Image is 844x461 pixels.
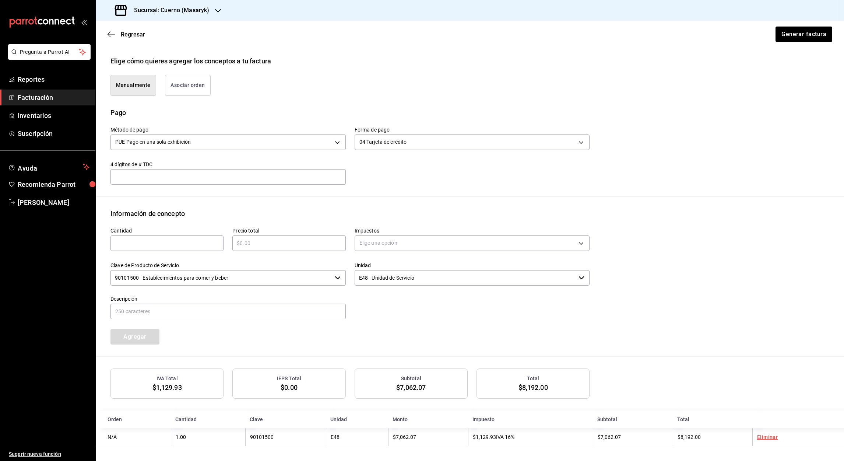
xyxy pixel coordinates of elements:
[18,130,53,137] font: Suscripción
[359,138,407,146] span: 04 Tarjeta de crédito
[108,31,145,38] button: Regresar
[110,296,346,301] label: Descripción
[165,75,211,96] button: Asociar orden
[110,108,126,118] div: Pago
[110,209,185,219] div: Información de concepto
[518,384,548,391] span: $8,192.00
[121,31,145,38] span: Regresar
[598,434,621,440] span: $7,062.07
[678,434,701,440] span: $8,192.00
[110,127,346,132] label: Método de pago
[388,411,468,428] th: Monto
[176,434,186,440] span: 1.00
[96,428,171,446] td: N/A
[18,112,51,119] font: Inventarios
[110,304,346,319] input: 250 caracteres
[593,411,672,428] th: Subtotal
[245,428,326,446] td: 90101500
[115,138,191,146] span: PUE Pago en una sola exhibición
[326,428,388,446] td: E48
[20,48,79,56] span: Pregunta a Parrot AI
[96,411,171,428] th: Orden
[110,56,271,66] div: Elige cómo quieres agregar los conceptos a tu factura
[527,375,539,383] h3: Total
[468,428,593,446] td: IVA 16%
[281,384,298,391] span: $0.00
[18,199,69,206] font: [PERSON_NAME]
[18,181,75,188] font: Recomienda Parrot
[396,384,426,391] span: $7,062.07
[355,262,590,268] label: Unidad
[110,75,156,96] button: Manualmente
[110,262,346,268] label: Clave de Producto de Servicio
[152,384,182,391] span: $1,129.93
[110,270,332,286] input: Elige una opción
[277,375,301,383] h3: IEPS Total
[81,19,87,25] button: open_drawer_menu
[110,228,224,233] label: Cantidad
[393,434,416,440] span: $7,062.07
[128,6,209,15] h3: Sucursal: Cuerno (Masaryk)
[757,434,778,440] a: Eliminar
[776,27,832,42] button: Generar factura
[171,411,245,428] th: Cantidad
[8,44,91,60] button: Pregunta a Parrot AI
[355,270,576,286] input: Elige una opción
[473,434,496,440] span: $1,129.93
[326,411,388,428] th: Unidad
[18,163,80,171] span: Ayuda
[355,228,590,233] label: Impuestos
[5,53,91,61] a: Pregunta a Parrot AI
[673,411,752,428] th: Total
[468,411,593,428] th: Impuesto
[110,161,346,167] label: 4 dígitos de # TDC
[157,375,178,383] h3: IVA Total
[9,451,61,457] font: Sugerir nueva función
[18,94,53,101] font: Facturación
[18,76,45,83] font: Reportes
[232,239,345,248] input: $0.00
[232,228,345,233] label: Precio total
[355,235,590,251] div: Elige una opción
[355,127,590,132] label: Forma de pago
[245,411,326,428] th: Clave
[401,375,421,383] h3: Subtotal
